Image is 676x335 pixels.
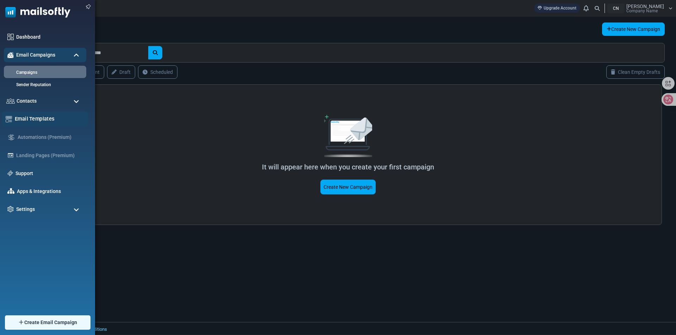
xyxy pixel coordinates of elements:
a: Draft [107,65,135,79]
a: Scheduled [138,65,177,79]
img: settings-icon.svg [7,206,14,212]
a: Apps & Integrations [17,188,83,195]
span: Contacts [17,97,37,105]
span: Email Campaigns [16,51,55,59]
a: CN [PERSON_NAME] Company Name [607,4,672,13]
img: contacts-icon.svg [6,98,15,103]
div: CN [607,4,625,13]
span: Create Email Campaign [24,319,77,326]
footer: 2025 [23,322,676,335]
img: workflow.svg [7,133,15,141]
a: Campaigns [4,69,84,76]
a: Create New Campaign [602,22,665,36]
span: Company Name [626,9,658,13]
img: email-templates-icon.svg [6,116,12,122]
img: campaigns-icon-active.png [7,52,14,58]
h5: It will appear here when you create your first campaign [192,163,504,171]
a: Sender Reputation [4,82,84,88]
a: Upgrade Account [534,4,580,13]
span: [PERSON_NAME] [626,4,664,9]
a: Dashboard [16,33,83,41]
img: dashboard-icon.svg [7,34,14,40]
a: Clean Empty Drafts [606,65,665,79]
a: Email Templates [15,115,84,123]
img: landing_pages.svg [7,152,14,159]
span: Settings [16,206,35,213]
img: support-icon.svg [7,170,13,176]
a: Support [15,170,83,177]
a: Create New Campaign [320,180,376,194]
